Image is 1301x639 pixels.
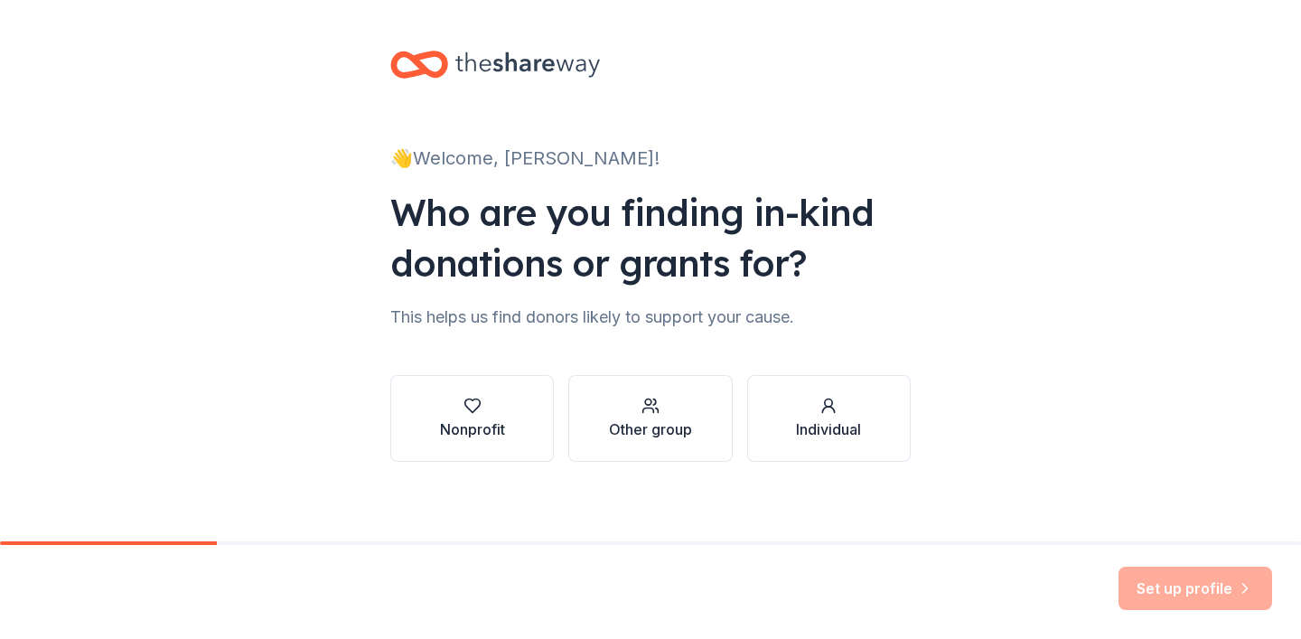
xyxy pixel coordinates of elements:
[390,144,911,173] div: 👋 Welcome, [PERSON_NAME]!
[747,375,911,462] button: Individual
[609,418,692,440] div: Other group
[796,418,861,440] div: Individual
[390,375,554,462] button: Nonprofit
[390,303,911,332] div: This helps us find donors likely to support your cause.
[390,187,911,288] div: Who are you finding in-kind donations or grants for?
[568,375,732,462] button: Other group
[440,418,505,440] div: Nonprofit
